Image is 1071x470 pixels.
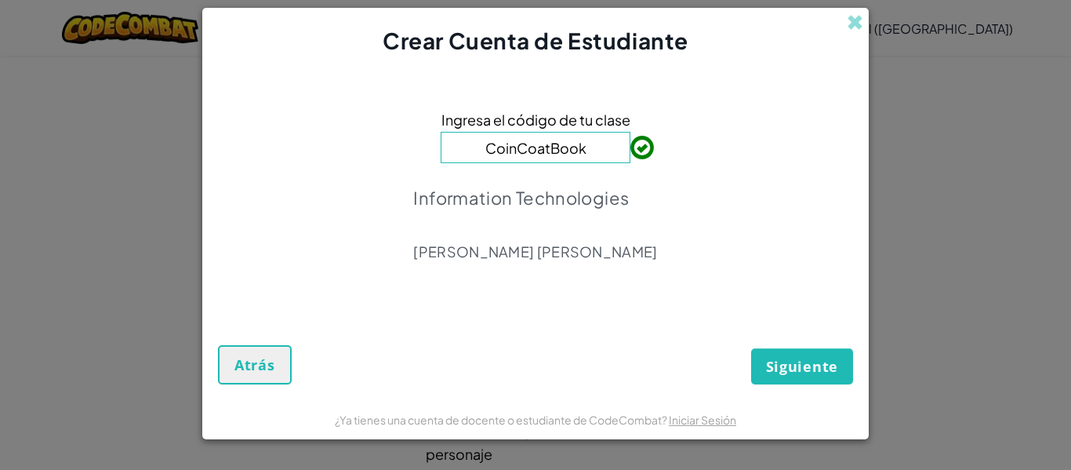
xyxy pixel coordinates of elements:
span: Crear Cuenta de Estudiante [383,27,688,54]
button: Siguiente [751,348,853,384]
span: Siguiente [766,357,838,376]
span: ¿Ya tienes una cuenta de docente o estudiante de CodeCombat? [335,413,669,427]
button: Atrás [218,345,292,384]
a: Iniciar Sesión [669,413,736,427]
p: Information Technologies [413,187,657,209]
span: Ingresa el código de tu clase [441,108,630,131]
p: [PERSON_NAME] [PERSON_NAME] [413,242,657,261]
span: Atrás [234,355,275,374]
